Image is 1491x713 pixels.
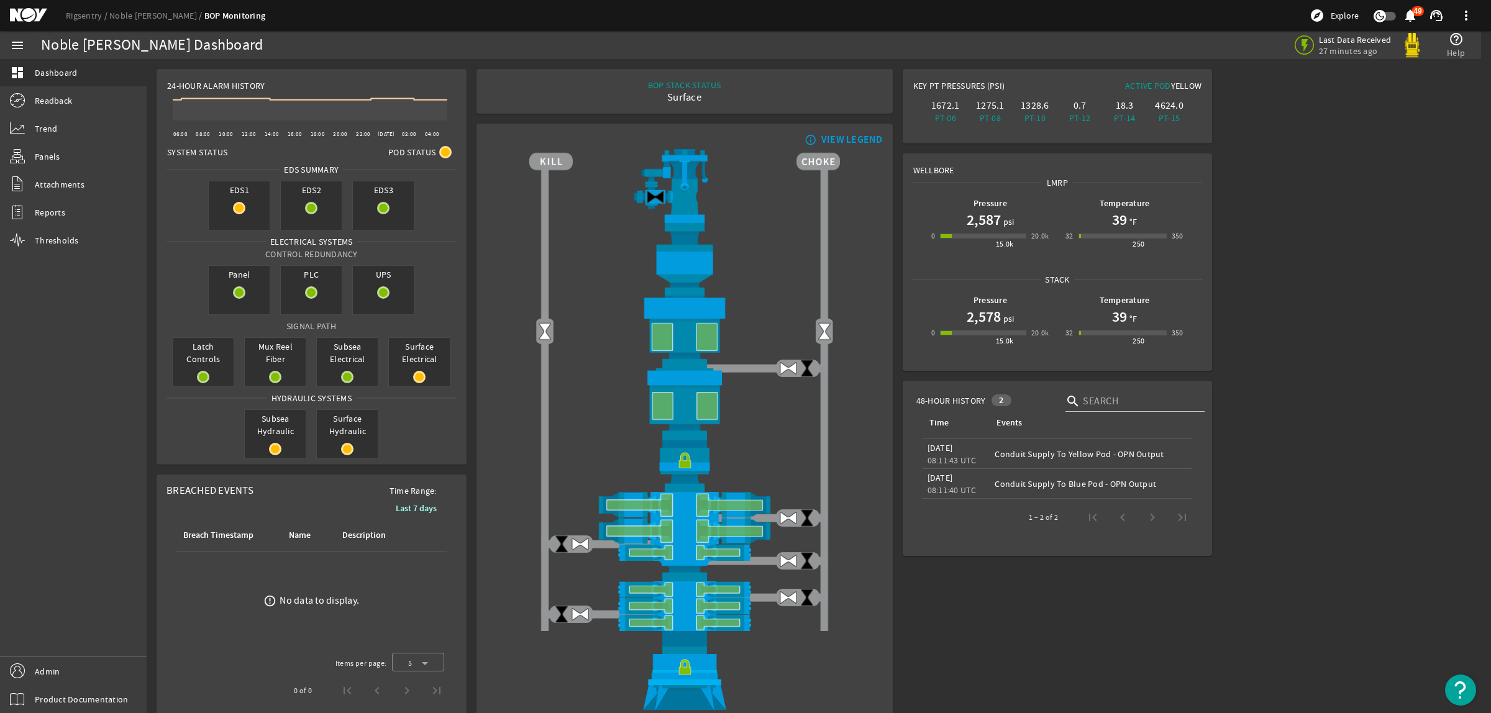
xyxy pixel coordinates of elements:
div: PT-15 [1149,112,1189,124]
span: Thresholds [35,234,79,247]
span: Subsea Electrical [317,338,378,368]
h1: 39 [1112,307,1127,327]
img: BopBodyShearBottom.png [529,561,840,581]
div: Breach Timestamp [181,529,272,542]
span: Subsea Hydraulic [245,410,306,440]
img: ValveOpen.png [571,605,590,624]
a: Noble [PERSON_NAME] [109,10,204,21]
div: 0 [931,327,935,339]
div: Time [928,416,980,430]
div: PT-10 [1015,112,1055,124]
div: 20.0k [1031,230,1049,242]
legacy-datetime-component: [DATE] [928,472,953,483]
div: 0.7 [1060,99,1100,112]
mat-icon: explore [1310,8,1325,23]
img: Valve2Open.png [815,322,834,340]
div: 15.0k [996,335,1014,347]
div: Conduit Supply To Yellow Pod - OPN Output [995,448,1187,460]
legacy-datetime-component: [DATE] [928,442,953,453]
text: 18:00 [311,130,325,138]
img: ShearRamOpen.png [529,518,840,544]
span: EDS SUMMARY [280,163,343,176]
span: Time Range: [380,484,447,497]
div: PT-08 [970,112,1010,124]
button: Last 7 days [386,497,447,519]
span: Explore [1331,9,1359,22]
span: Attachments [35,178,84,191]
text: 16:00 [288,130,302,138]
img: ValveClose.png [798,359,816,378]
text: 04:00 [425,130,439,138]
span: EDS3 [353,181,414,199]
text: 10:00 [219,130,233,138]
i: search [1065,394,1080,409]
div: 32 [1065,327,1074,339]
b: Pressure [973,198,1007,209]
img: RiserConnectorLock.png [529,440,840,491]
mat-icon: support_agent [1429,8,1444,23]
div: No data to display. [280,594,359,607]
text: 12:00 [242,130,256,138]
div: Name [287,529,326,542]
span: 24-Hour Alarm History [167,79,265,92]
span: LMRP [1042,176,1072,189]
div: 2 [992,394,1011,406]
span: Hydraulic Systems [267,392,356,404]
mat-icon: menu [10,38,25,53]
img: ShearRamOpen.png [529,492,840,518]
div: 4624.0 [1149,99,1189,112]
span: Electrical Systems [266,235,357,248]
div: Name [289,529,311,542]
span: Mux Reel Fiber [245,338,306,368]
img: ValveOpen.png [779,509,798,527]
div: Key PT Pressures (PSI) [913,79,1057,97]
mat-icon: error_outline [263,594,276,607]
div: Description [340,529,403,542]
div: 0 [931,230,935,242]
span: Readback [35,94,72,107]
img: PipeRamOpen.png [529,544,840,561]
img: ValveClose.png [798,509,816,527]
img: ValveClose.png [552,535,571,553]
img: PipeRamOpen.png [529,581,840,598]
div: 20.0k [1031,327,1049,339]
span: Stack [1041,273,1074,286]
div: Time [929,416,949,430]
div: Noble [PERSON_NAME] Dashboard [41,39,263,52]
text: [DATE] [378,130,395,138]
span: psi [1001,216,1015,228]
span: System Status [167,146,227,158]
img: FlexJoint.png [529,223,840,295]
mat-icon: notifications [1403,8,1418,23]
div: 250 [1133,335,1144,347]
img: Valve2Close.png [646,188,665,206]
img: ValveOpen.png [779,588,798,607]
span: Dashboard [35,66,77,79]
div: PT-06 [926,112,965,124]
img: ValveOpen.png [779,552,798,570]
legacy-datetime-component: 08:11:43 UTC [928,455,977,466]
span: Latch Controls [173,338,234,368]
div: 0 of 0 [294,684,312,697]
text: 06:00 [173,130,188,138]
span: °F [1127,216,1138,228]
span: °F [1127,312,1138,325]
img: PipeRamOpen.png [529,597,840,614]
img: Yellowpod.svg [1400,33,1425,58]
div: PT-14 [1105,112,1144,124]
div: 1328.6 [1015,99,1055,112]
div: 350 [1172,230,1183,242]
span: Reports [35,206,65,219]
span: EDS2 [281,181,342,199]
div: Events [995,416,1182,430]
span: Breached Events [166,484,253,497]
span: Admin [35,665,60,678]
img: ValveOpen.png [779,359,798,378]
b: Last 7 days [396,502,437,514]
span: Last Data Received [1319,34,1392,45]
div: 250 [1133,238,1144,250]
span: Control Redundancy [265,248,358,260]
span: Trend [35,122,57,135]
input: Search [1083,394,1195,409]
a: Rigsentry [66,10,109,21]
